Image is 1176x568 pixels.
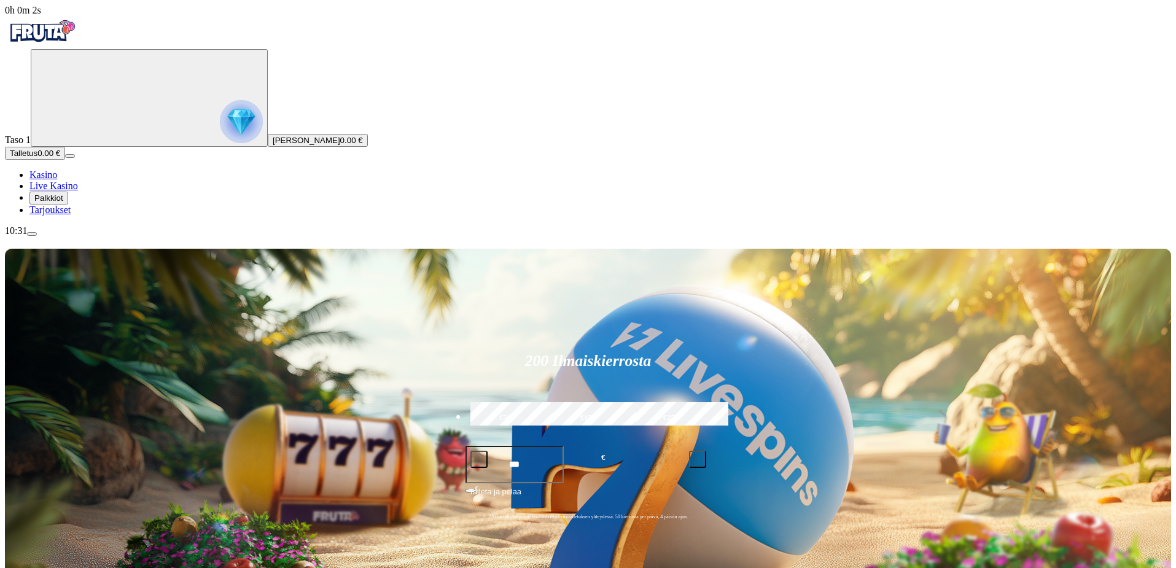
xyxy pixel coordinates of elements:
[31,49,268,147] button: reward progress
[5,225,27,236] span: 10:31
[601,452,605,464] span: €
[465,485,711,508] button: Talleta ja pelaa
[220,100,263,143] img: reward progress
[29,192,68,204] button: Palkkiot
[268,134,368,147] button: [PERSON_NAME]0.00 €
[5,134,31,145] span: Taso 1
[5,147,65,160] button: Talletusplus icon0.00 €
[5,38,79,49] a: Fruta
[5,5,41,15] span: user session time
[273,136,340,145] span: [PERSON_NAME]
[65,154,75,158] button: menu
[689,451,706,468] button: plus icon
[5,16,79,47] img: Fruta
[5,169,1171,216] nav: Main menu
[34,193,63,203] span: Palkkiot
[29,204,71,215] a: Tarjoukset
[550,400,626,436] label: €150
[5,16,1171,216] nav: Primary
[633,400,709,436] label: €250
[470,451,488,468] button: minus icon
[27,232,37,236] button: menu
[29,169,57,180] a: Kasino
[340,136,363,145] span: 0.00 €
[467,400,543,436] label: €50
[29,181,78,191] a: Live Kasino
[475,484,479,492] span: €
[10,149,37,158] span: Talletus
[469,486,521,508] span: Talleta ja pelaa
[37,149,60,158] span: 0.00 €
